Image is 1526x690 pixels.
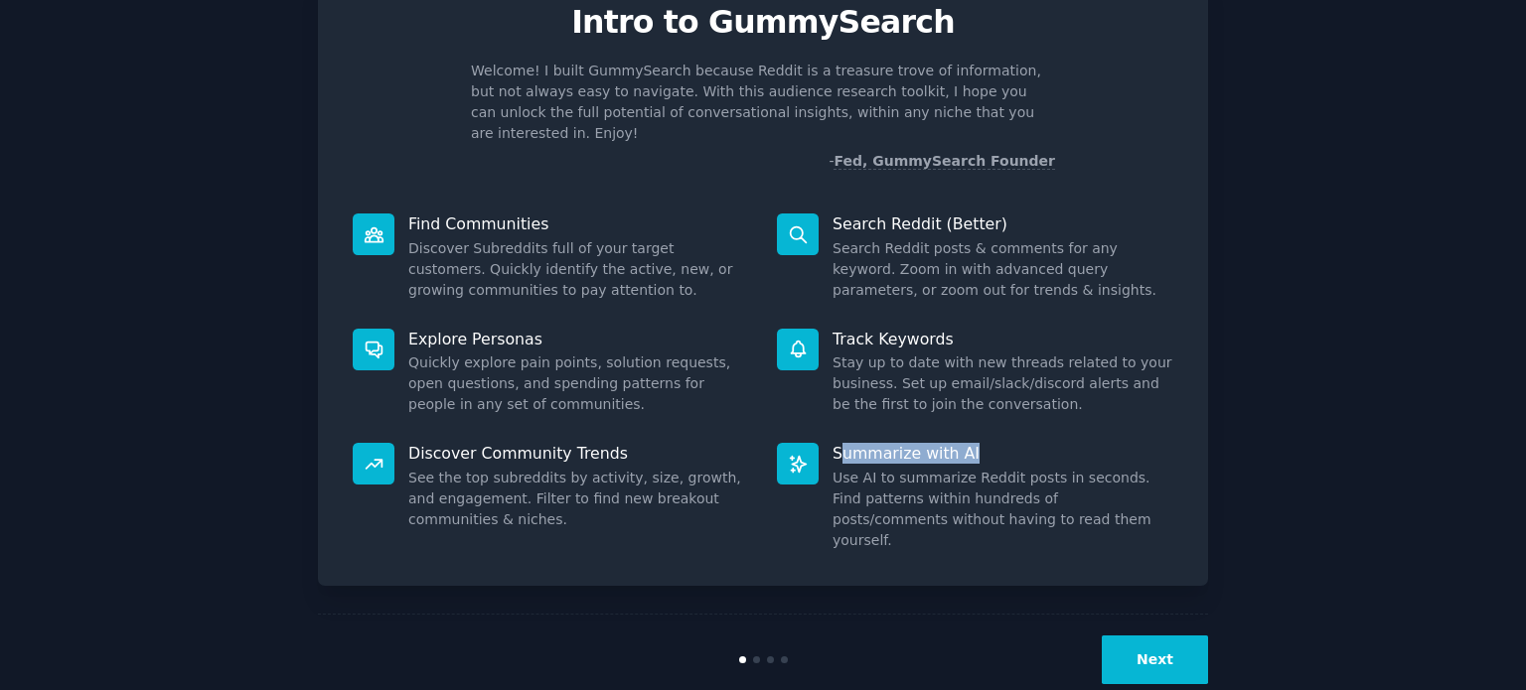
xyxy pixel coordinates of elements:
[833,443,1173,464] p: Summarize with AI
[408,352,749,415] dd: Quickly explore pain points, solution requests, open questions, and spending patterns for people ...
[339,5,1187,40] p: Intro to GummySearch
[829,151,1055,172] div: -
[833,238,1173,301] dd: Search Reddit posts & comments for any keyword. Zoom in with advanced query parameters, or zoom o...
[1102,635,1208,684] button: Next
[833,352,1173,415] dd: Stay up to date with new threads related to your business. Set up email/slack/discord alerts and ...
[471,61,1055,144] p: Welcome! I built GummySearch because Reddit is a treasure trove of information, but not always ea...
[408,213,749,234] p: Find Communities
[833,468,1173,551] dd: Use AI to summarize Reddit posts in seconds. Find patterns within hundreds of posts/comments with...
[408,329,749,349] p: Explore Personas
[834,153,1055,170] a: Fed, GummySearch Founder
[833,329,1173,349] p: Track Keywords
[408,443,749,464] p: Discover Community Trends
[833,213,1173,234] p: Search Reddit (Better)
[408,238,749,301] dd: Discover Subreddits full of your target customers. Quickly identify the active, new, or growing c...
[408,468,749,530] dd: See the top subreddits by activity, size, growth, and engagement. Filter to find new breakout com...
